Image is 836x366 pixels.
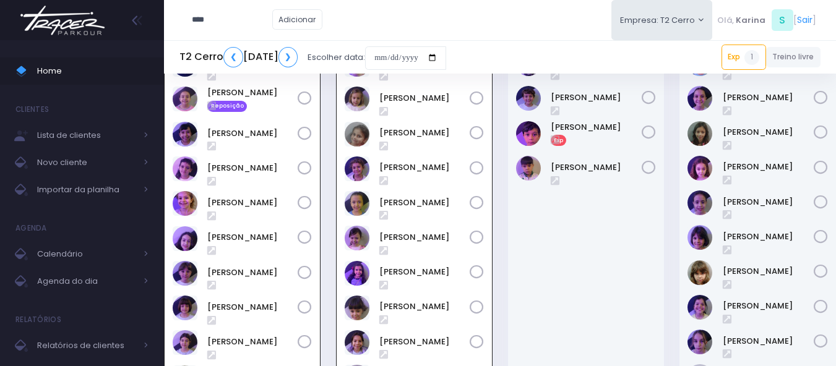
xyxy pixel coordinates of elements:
[379,336,470,348] a: [PERSON_NAME]
[766,47,821,67] a: Treino livre
[173,122,197,147] img: Beatriz Kikuchi
[379,300,470,313] a: [PERSON_NAME]
[37,127,136,143] span: Lista de clientes
[179,47,298,67] h5: T2 Cerro [DATE]
[687,121,712,146] img: Julia de Campos Munhoz
[379,127,470,139] a: [PERSON_NAME]
[551,161,642,174] a: [PERSON_NAME]
[207,266,298,279] a: [PERSON_NAME]
[687,225,712,250] img: Malu Bernardes
[516,86,541,111] img: Otto Guimarães Krön
[345,330,369,355] img: Marina Árju Aragão Abreu
[687,295,712,320] img: Sofia John
[15,307,61,332] h4: Relatórios
[173,191,197,216] img: Gabriela Libardi Galesi Bernardo
[207,162,298,174] a: [PERSON_NAME]
[379,231,470,244] a: [PERSON_NAME]
[207,101,247,112] span: Reposição
[278,47,298,67] a: ❯
[173,156,197,181] img: Clara Guimaraes Kron
[687,156,712,181] img: Luisa Tomchinsky Montezano
[744,50,759,65] span: 1
[723,335,814,347] a: [PERSON_NAME]
[379,161,470,174] a: [PERSON_NAME]
[797,14,812,27] a: Sair
[723,91,814,104] a: [PERSON_NAME]
[345,122,369,147] img: Heloísa Amado
[379,92,470,104] a: [PERSON_NAME]
[345,296,369,320] img: Maria Ribeiro Martins
[345,261,369,286] img: Manuela Santos
[345,87,369,111] img: Catarina Andrade
[516,121,541,146] img: Samuel Bigaton
[723,161,814,173] a: [PERSON_NAME]
[717,14,734,27] span: Olá,
[173,261,197,286] img: Maria Clara Frateschi
[687,260,712,285] img: Nina Carletto Barbosa
[37,155,136,171] span: Novo cliente
[345,226,369,250] img: Julia Merlino Donadell
[345,191,369,216] img: Isabel Silveira Chulam
[772,9,793,31] span: S
[37,182,136,198] span: Importar da planilha
[207,231,298,244] a: [PERSON_NAME]
[723,231,814,243] a: [PERSON_NAME]
[723,196,814,208] a: [PERSON_NAME]
[712,6,821,34] div: [ ]
[551,91,642,104] a: [PERSON_NAME]
[551,121,642,134] a: [PERSON_NAME]
[687,330,712,354] img: VIOLETA GIMENEZ VIARD DE AGUIAR
[723,300,814,312] a: [PERSON_NAME]
[173,330,197,355] img: Martina Fernandes Grimaldi
[173,296,197,320] img: Mariana Abramo
[722,45,766,69] a: Exp1
[15,97,49,122] h4: Clientes
[516,156,541,181] img: Theo Cabral
[37,246,136,262] span: Calendário
[207,127,298,140] a: [PERSON_NAME]
[379,197,470,209] a: [PERSON_NAME]
[15,216,47,240] h4: Agenda
[379,266,470,278] a: [PERSON_NAME]
[37,63,149,79] span: Home
[207,336,298,348] a: [PERSON_NAME]
[736,14,765,27] span: Karina
[173,87,197,111] img: Beatriz Cogo
[723,265,814,278] a: [PERSON_NAME]
[687,86,712,111] img: Ana Helena Soutello
[272,9,323,30] a: Adicionar
[173,226,197,251] img: Isabela de Brito Moffa
[687,190,712,215] img: Luzia Rolfini Fernandes
[723,126,814,138] a: [PERSON_NAME]
[207,301,298,313] a: [PERSON_NAME]
[345,156,369,181] img: Isabel Amado
[207,197,298,209] a: [PERSON_NAME]
[179,43,446,72] div: Escolher data:
[37,273,136,289] span: Agenda do dia
[223,47,243,67] a: ❮
[37,338,136,354] span: Relatórios de clientes
[207,87,298,99] a: [PERSON_NAME]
